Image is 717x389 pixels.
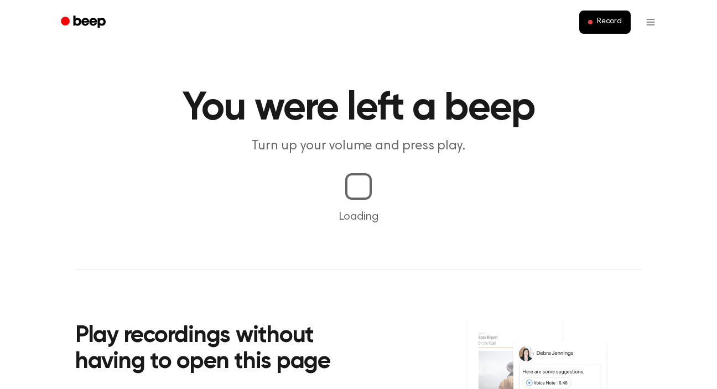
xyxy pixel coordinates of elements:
button: Record [579,11,631,34]
button: Open menu [637,9,664,35]
a: Beep [53,12,116,33]
p: Loading [13,209,704,225]
span: Record [597,17,622,27]
h2: Play recordings without having to open this page [75,323,373,376]
h1: You were left a beep [75,89,642,128]
p: Turn up your volume and press play. [146,137,571,155]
